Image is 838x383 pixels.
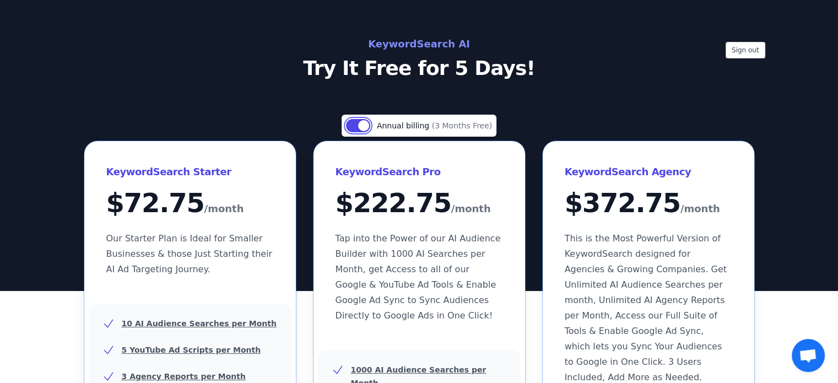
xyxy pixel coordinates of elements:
[336,163,503,181] h3: KeywordSearch Pro
[122,346,261,354] u: 5 YouTube Ad Scripts per Month
[106,190,274,218] div: $ 72.75
[172,35,666,53] h2: KeywordSearch AI
[451,200,491,218] span: /month
[792,339,825,372] div: Open chat
[204,200,244,218] span: /month
[680,200,720,218] span: /month
[122,319,277,328] u: 10 AI Audience Searches per Month
[106,163,274,181] h3: KeywordSearch Starter
[565,190,732,218] div: $ 372.75
[336,233,501,321] span: Tap into the Power of our AI Audience Builder with 1000 AI Searches per Month, get Access to all ...
[377,121,432,130] span: Annual billing
[726,42,765,58] button: Sign out
[172,57,666,79] p: Try It Free for 5 Days!
[432,121,493,130] span: (3 Months Free)
[565,163,732,181] h3: KeywordSearch Agency
[565,233,727,382] span: This is the Most Powerful Version of KeywordSearch designed for Agencies & Growing Companies. Get...
[122,372,246,381] u: 3 Agency Reports per Month
[336,190,503,218] div: $ 222.75
[106,233,273,274] span: Our Starter Plan is Ideal for Smaller Businesses & those Just Starting their AI Ad Targeting Jour...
